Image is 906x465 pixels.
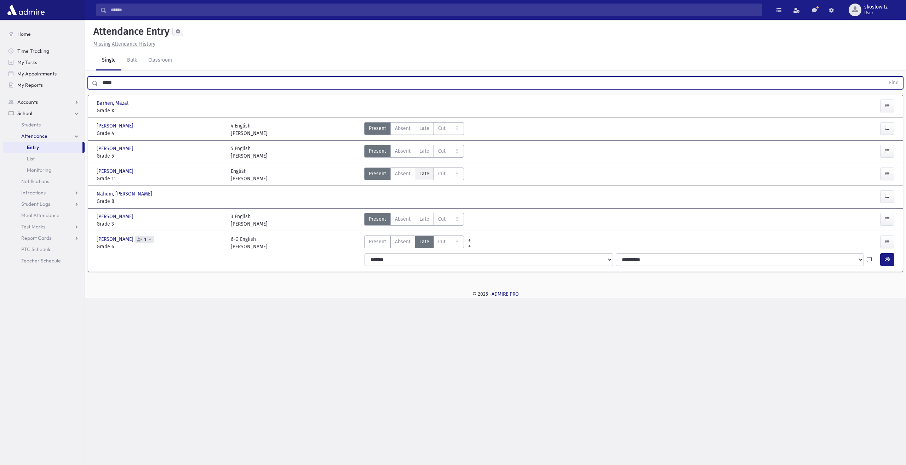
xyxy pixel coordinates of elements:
[21,178,49,185] span: Notifications
[395,147,411,155] span: Absent
[93,41,155,47] u: Missing Attendance History
[6,3,46,17] img: AdmirePro
[3,79,85,91] a: My Reports
[395,125,411,132] span: Absent
[419,147,429,155] span: Late
[21,257,61,264] span: Teacher Schedule
[3,153,85,164] a: List
[3,198,85,210] a: Student Logs
[3,45,85,57] a: Time Tracking
[21,133,47,139] span: Attendance
[21,235,51,241] span: Report Cards
[97,130,224,137] span: Grade 4
[27,167,51,173] span: Monitoring
[3,119,85,130] a: Students
[419,170,429,177] span: Late
[27,155,35,162] span: List
[231,236,268,250] div: 6-G English [PERSON_NAME]
[97,213,135,220] span: [PERSON_NAME]
[438,215,446,223] span: Cut
[17,110,32,117] span: School
[231,122,268,137] div: 4 English [PERSON_NAME]
[21,223,45,230] span: Test Marks
[143,51,178,70] a: Classroom
[419,215,429,223] span: Late
[21,212,59,219] span: Meal Attendance
[3,187,85,198] a: Infractions
[107,4,762,16] input: Search
[395,215,411,223] span: Absent
[364,236,464,250] div: AttTypes
[17,82,43,88] span: My Reports
[3,210,85,221] a: Meal Attendance
[369,170,386,177] span: Present
[369,147,386,155] span: Present
[3,57,85,68] a: My Tasks
[3,28,85,40] a: Home
[3,96,85,108] a: Accounts
[21,201,50,207] span: Student Logs
[97,190,154,198] span: Nahum, [PERSON_NAME]
[27,144,39,151] span: Entry
[369,215,386,223] span: Present
[17,70,57,77] span: My Appointments
[91,25,170,38] h5: Attendance Entry
[3,255,85,266] a: Teacher Schedule
[369,238,386,245] span: Present
[97,198,224,205] span: Grade 8
[121,51,143,70] a: Bulk
[885,77,903,89] button: Find
[3,164,85,176] a: Monitoring
[395,238,411,245] span: Absent
[96,51,121,70] a: Single
[17,99,38,105] span: Accounts
[419,125,429,132] span: Late
[395,170,411,177] span: Absent
[17,59,37,66] span: My Tasks
[364,122,464,137] div: AttTypes
[231,213,268,228] div: 3 English [PERSON_NAME]
[97,145,135,152] span: [PERSON_NAME]
[364,145,464,160] div: AttTypes
[3,142,82,153] a: Entry
[143,237,148,242] span: 1
[364,168,464,182] div: AttTypes
[91,41,155,47] a: Missing Attendance History
[231,145,268,160] div: 5 English [PERSON_NAME]
[97,152,224,160] span: Grade 5
[419,238,429,245] span: Late
[3,176,85,187] a: Notifications
[97,220,224,228] span: Grade 3
[97,236,135,243] span: [PERSON_NAME]
[3,68,85,79] a: My Appointments
[864,10,888,16] span: User
[364,213,464,228] div: AttTypes
[438,238,446,245] span: Cut
[21,121,41,128] span: Students
[21,189,46,196] span: Infractions
[492,291,519,297] a: ADMIRE PRO
[438,125,446,132] span: Cut
[17,48,49,54] span: Time Tracking
[17,31,31,37] span: Home
[438,170,446,177] span: Cut
[97,107,224,114] span: Grade K
[97,100,130,107] span: Barhen, Mazal
[97,175,224,182] span: Grade 11
[3,130,85,142] a: Attendance
[96,290,895,298] div: © 2025 -
[97,168,135,175] span: [PERSON_NAME]
[864,4,888,10] span: skoslowitz
[3,244,85,255] a: PTC Schedule
[3,221,85,232] a: Test Marks
[97,243,224,250] span: Grade 6
[3,108,85,119] a: School
[21,246,52,253] span: PTC Schedule
[3,232,85,244] a: Report Cards
[97,122,135,130] span: [PERSON_NAME]
[231,168,268,182] div: English [PERSON_NAME]
[369,125,386,132] span: Present
[438,147,446,155] span: Cut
